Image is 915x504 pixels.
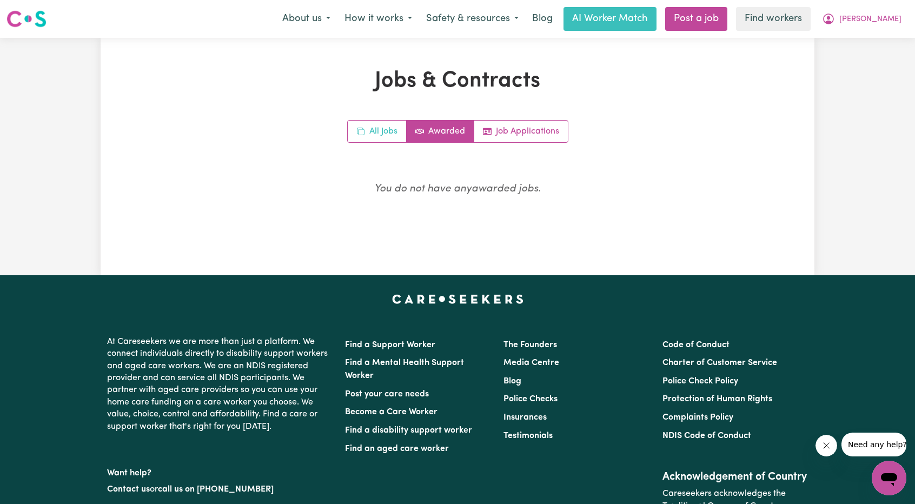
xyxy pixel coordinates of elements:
a: Contact us [107,485,150,494]
a: The Founders [503,341,557,349]
a: Careseekers logo [6,6,47,31]
a: call us on [PHONE_NUMBER] [158,485,274,494]
a: Find an aged care worker [345,445,449,453]
button: How it works [337,8,419,30]
h2: Acknowledgement of Country [662,470,808,483]
a: AI Worker Match [563,7,657,31]
a: Become a Care Worker [345,408,437,416]
a: Insurances [503,413,547,422]
iframe: Button to launch messaging window [872,461,906,495]
a: Protection of Human Rights [662,395,772,403]
iframe: Message from company [841,433,906,456]
a: Find a Mental Health Support Worker [345,359,464,380]
img: Careseekers logo [6,9,47,29]
iframe: Close message [815,435,837,456]
a: Active jobs [407,121,474,142]
a: Careseekers home page [392,295,523,303]
a: Police Checks [503,395,558,403]
a: Find a Support Worker [345,341,435,349]
a: Find workers [736,7,811,31]
h1: Jobs & Contracts [167,68,748,94]
a: Find a disability support worker [345,426,472,435]
p: Want help? [107,463,332,479]
a: Police Check Policy [662,377,738,386]
button: About us [275,8,337,30]
a: Charter of Customer Service [662,359,777,367]
a: All jobs [348,121,407,142]
p: At Careseekers we are more than just a platform. We connect individuals directly to disability su... [107,331,332,437]
span: [PERSON_NAME] [839,14,901,25]
a: Code of Conduct [662,341,730,349]
a: Blog [526,7,559,31]
a: Complaints Policy [662,413,733,422]
button: My Account [815,8,909,30]
a: Blog [503,377,521,386]
span: Need any help? [6,8,65,16]
a: Post your care needs [345,390,429,399]
a: Post a job [665,7,727,31]
a: NDIS Code of Conduct [662,432,751,440]
em: You do not have any awarded jobs . [374,184,541,194]
a: Media Centre [503,359,559,367]
a: Job applications [474,121,568,142]
a: Testimonials [503,432,553,440]
p: or [107,479,332,500]
button: Safety & resources [419,8,526,30]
